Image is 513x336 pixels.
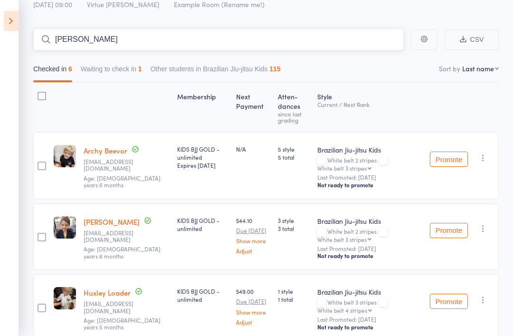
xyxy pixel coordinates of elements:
[278,287,310,295] span: 1 style
[317,236,367,242] div: White belt 3 stripes
[54,216,76,239] img: image1752213730.png
[33,29,404,50] input: Search by name
[317,245,422,252] small: Last Promoted: [DATE]
[278,111,310,123] div: since last grading
[151,60,281,82] button: Other students in Brazilian Jiu-jitsu Kids115
[278,216,310,224] span: 3 style
[84,217,140,227] a: [PERSON_NAME]
[177,161,228,169] div: Expires [DATE]
[84,288,131,298] a: Huxley Loader
[274,87,313,128] div: Atten­dances
[462,64,494,73] div: Last name
[84,230,145,243] small: matt_gohl@yahoo.com.au
[317,307,367,313] div: White belt 4 stripes
[84,174,161,189] span: Age: [DEMOGRAPHIC_DATA] years 6 months
[430,223,468,238] button: Promote
[84,158,145,172] small: jessicaimogen@hotmail.com
[138,65,142,73] div: 1
[317,316,422,323] small: Last Promoted: [DATE]
[430,152,468,167] button: Promote
[430,294,468,309] button: Promote
[236,298,270,305] small: Due [DATE]
[84,245,161,259] span: Age: [DEMOGRAPHIC_DATA] years 6 months
[439,64,460,73] label: Sort by
[278,153,310,161] span: 5 total
[81,60,142,82] button: Waiting to check in1
[54,287,76,309] img: image1743744026.png
[317,323,422,331] div: Not ready to promote
[173,87,232,128] div: Membership
[236,216,270,254] div: $44.10
[317,299,422,313] div: White belt 3 stripes
[317,101,422,107] div: Current / Next Rank
[236,238,270,244] a: Show more
[236,248,270,254] a: Adjust
[236,309,270,315] a: Show more
[177,145,228,169] div: KIDS BJJ GOLD - unlimited
[317,287,422,297] div: Brazilian Jiu-jitsu Kids
[313,87,426,128] div: Style
[445,29,499,50] button: CSV
[33,60,72,82] button: Checked in6
[317,181,422,189] div: Not ready to promote
[317,252,422,259] div: Not ready to promote
[177,287,228,303] div: KIDS BJJ GOLD - unlimited
[317,228,422,242] div: White belt 2 stripes
[232,87,274,128] div: Next Payment
[236,227,270,234] small: Due [DATE]
[317,165,367,171] div: White belt 3 stripes
[236,287,270,325] div: $49.00
[278,145,310,153] span: 5 style
[278,224,310,232] span: 3 total
[54,145,76,167] img: image1743199468.png
[84,316,161,331] span: Age: [DEMOGRAPHIC_DATA] years 5 months
[317,157,422,171] div: White belt 2 stripes
[177,216,228,232] div: KIDS BJJ GOLD - unlimited
[68,65,72,73] div: 6
[84,300,145,314] small: Louisecloader@gmail.com
[269,65,280,73] div: 115
[317,145,422,154] div: Brazilian Jiu-jitsu Kids
[236,319,270,325] a: Adjust
[317,174,422,181] small: Last Promoted: [DATE]
[317,216,422,226] div: Brazilian Jiu-jitsu Kids
[278,295,310,303] span: 1 total
[84,145,127,155] a: Archy Beevor
[236,145,270,153] div: N/A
